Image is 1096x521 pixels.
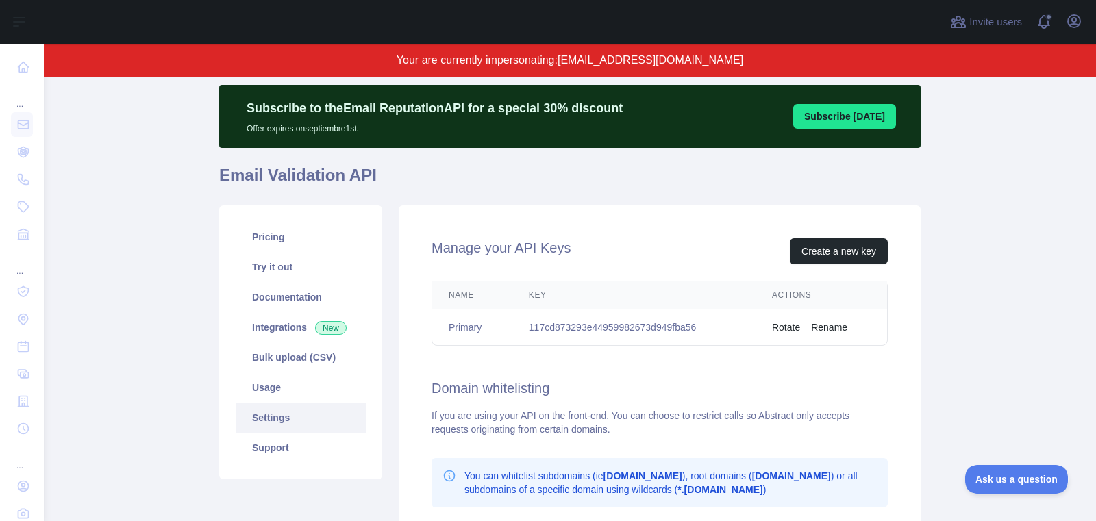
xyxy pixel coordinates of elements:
[236,252,366,282] a: Try it out
[432,409,888,436] div: If you are using your API on the front-end. You can choose to restrict calls so Abstract only acc...
[432,379,888,398] h2: Domain whitelisting
[752,470,831,481] b: [DOMAIN_NAME]
[247,99,623,118] p: Subscribe to the Email Reputation API for a special 30 % discount
[432,281,512,309] th: Name
[236,433,366,463] a: Support
[793,104,896,129] button: Subscribe [DATE]
[432,309,512,346] td: Primary
[558,54,743,66] span: [EMAIL_ADDRESS][DOMAIN_NAME]
[677,484,762,495] b: *.[DOMAIN_NAME]
[11,444,33,471] div: ...
[315,321,347,335] span: New
[811,320,847,334] button: Rename
[236,372,366,403] a: Usage
[236,342,366,372] a: Bulk upload (CSV)
[464,469,877,496] p: You can whitelist subdomains (ie ), root domains ( ) or all subdomains of a specific domain using...
[219,164,921,197] h1: Email Validation API
[772,320,800,334] button: Rotate
[236,312,366,342] a: Integrations New
[11,82,33,110] div: ...
[236,222,366,252] a: Pricing
[965,465,1069,494] iframe: Toggle Customer Support
[947,11,1025,33] button: Invite users
[432,238,571,264] h2: Manage your API Keys
[512,309,756,346] td: 117cd873293e44959982673d949fba56
[236,403,366,433] a: Settings
[247,118,623,134] p: Offer expires on septiembre 1st.
[969,14,1022,30] span: Invite users
[512,281,756,309] th: Key
[397,54,558,66] span: Your are currently impersonating:
[790,238,888,264] button: Create a new key
[756,281,887,309] th: Actions
[11,249,33,277] div: ...
[603,470,682,481] b: [DOMAIN_NAME]
[236,282,366,312] a: Documentation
